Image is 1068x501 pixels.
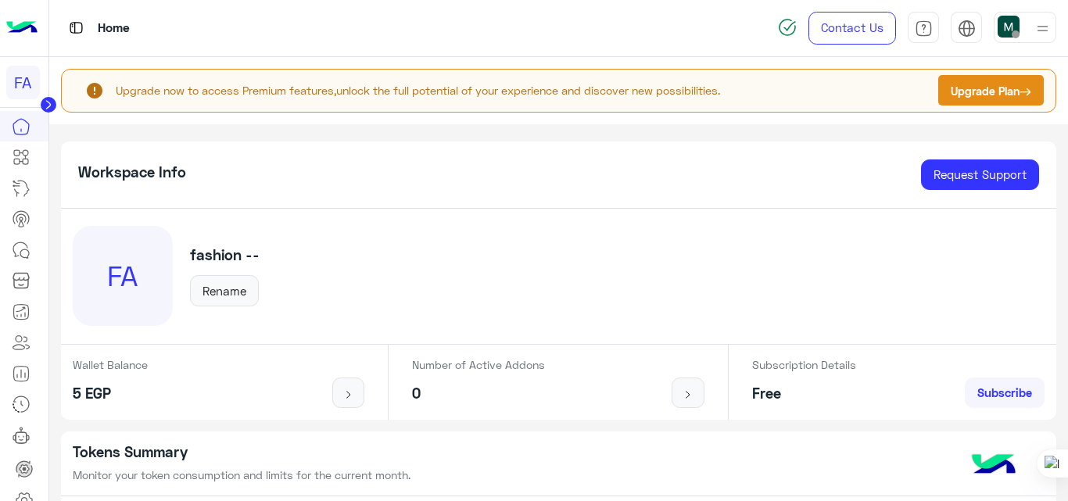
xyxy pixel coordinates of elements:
[921,159,1039,191] a: Request Support
[6,12,38,45] img: Logo
[412,385,545,403] h5: 0
[78,163,186,181] h5: Workspace Info
[73,356,148,373] p: Wallet Balance
[190,246,260,264] h5: fashion --
[998,16,1020,38] img: userImage
[73,81,116,100] span: error
[98,18,130,39] p: Home
[1033,19,1052,38] img: profile
[412,356,545,373] p: Number of Active Addons
[977,385,1032,399] span: Subscribe
[336,84,720,97] span: unlock the full potential of your experience and discover new possibilities.
[938,75,1044,106] button: Upgrade Plan→
[73,385,148,403] h5: 5 EGP
[752,385,856,403] h5: Free
[965,378,1045,409] a: Subscribe
[73,226,173,326] div: FA
[808,12,896,45] a: Contact Us
[116,82,939,98] p: ,
[958,20,976,38] img: tab
[66,18,86,38] img: tab
[190,275,259,306] button: Rename
[908,12,939,45] a: tab
[951,84,1020,98] span: Upgrade Plan
[679,388,698,401] img: icon
[116,84,334,97] span: Upgrade now to access Premium features
[73,467,1045,483] p: Monitor your token consumption and limits for the current month.
[339,388,358,401] img: icon
[6,66,40,99] div: FA
[1020,81,1031,98] span: →
[915,20,933,38] img: tab
[752,356,856,373] p: Subscription Details
[73,443,1045,461] h5: Tokens Summary
[966,438,1021,493] img: hulul-logo.png
[778,18,797,37] img: spinner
